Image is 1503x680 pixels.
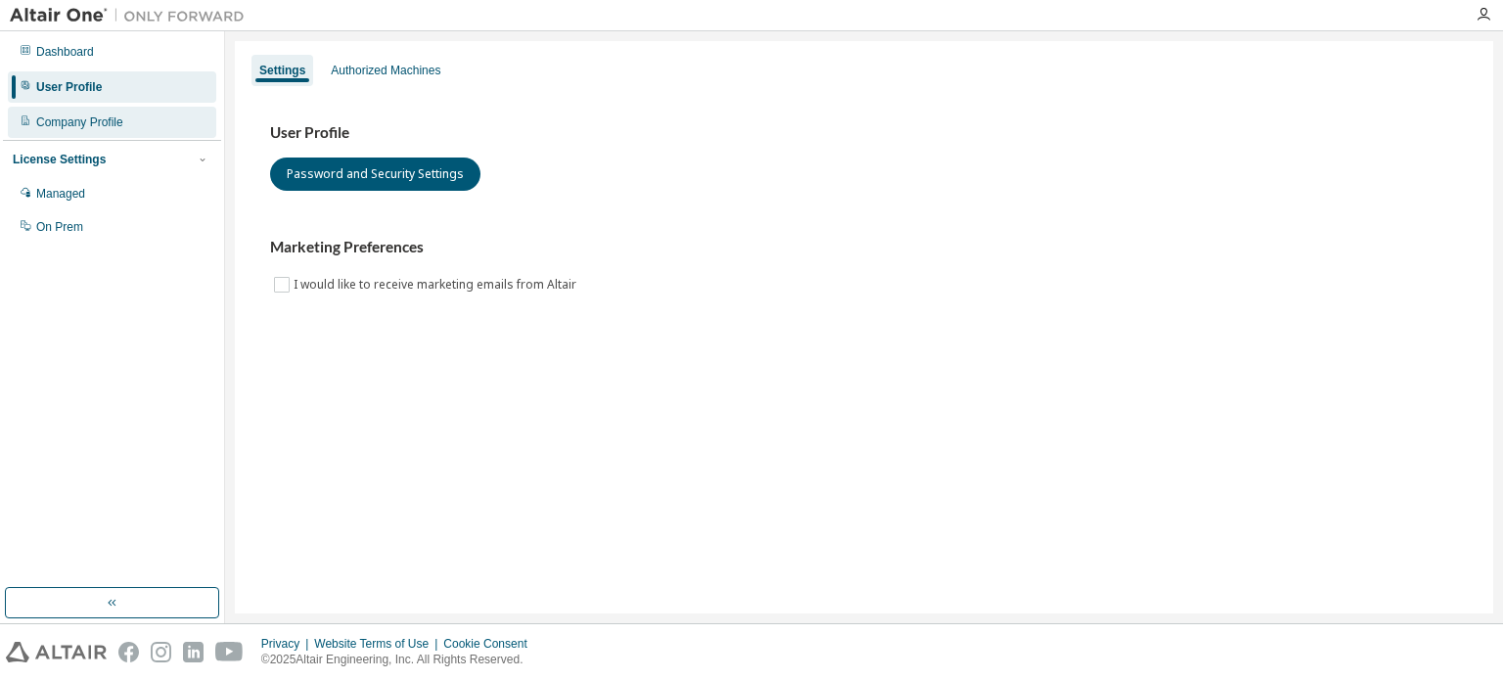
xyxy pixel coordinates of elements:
[261,652,539,668] p: © 2025 Altair Engineering, Inc. All Rights Reserved.
[261,636,314,652] div: Privacy
[294,273,580,296] label: I would like to receive marketing emails from Altair
[270,238,1458,257] h3: Marketing Preferences
[443,636,538,652] div: Cookie Consent
[36,219,83,235] div: On Prem
[118,642,139,662] img: facebook.svg
[215,642,244,662] img: youtube.svg
[314,636,443,652] div: Website Terms of Use
[13,152,106,167] div: License Settings
[270,123,1458,143] h3: User Profile
[259,63,305,78] div: Settings
[36,44,94,60] div: Dashboard
[151,642,171,662] img: instagram.svg
[10,6,254,25] img: Altair One
[36,186,85,202] div: Managed
[183,642,204,662] img: linkedin.svg
[270,158,480,191] button: Password and Security Settings
[6,642,107,662] img: altair_logo.svg
[36,114,123,130] div: Company Profile
[36,79,102,95] div: User Profile
[331,63,440,78] div: Authorized Machines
